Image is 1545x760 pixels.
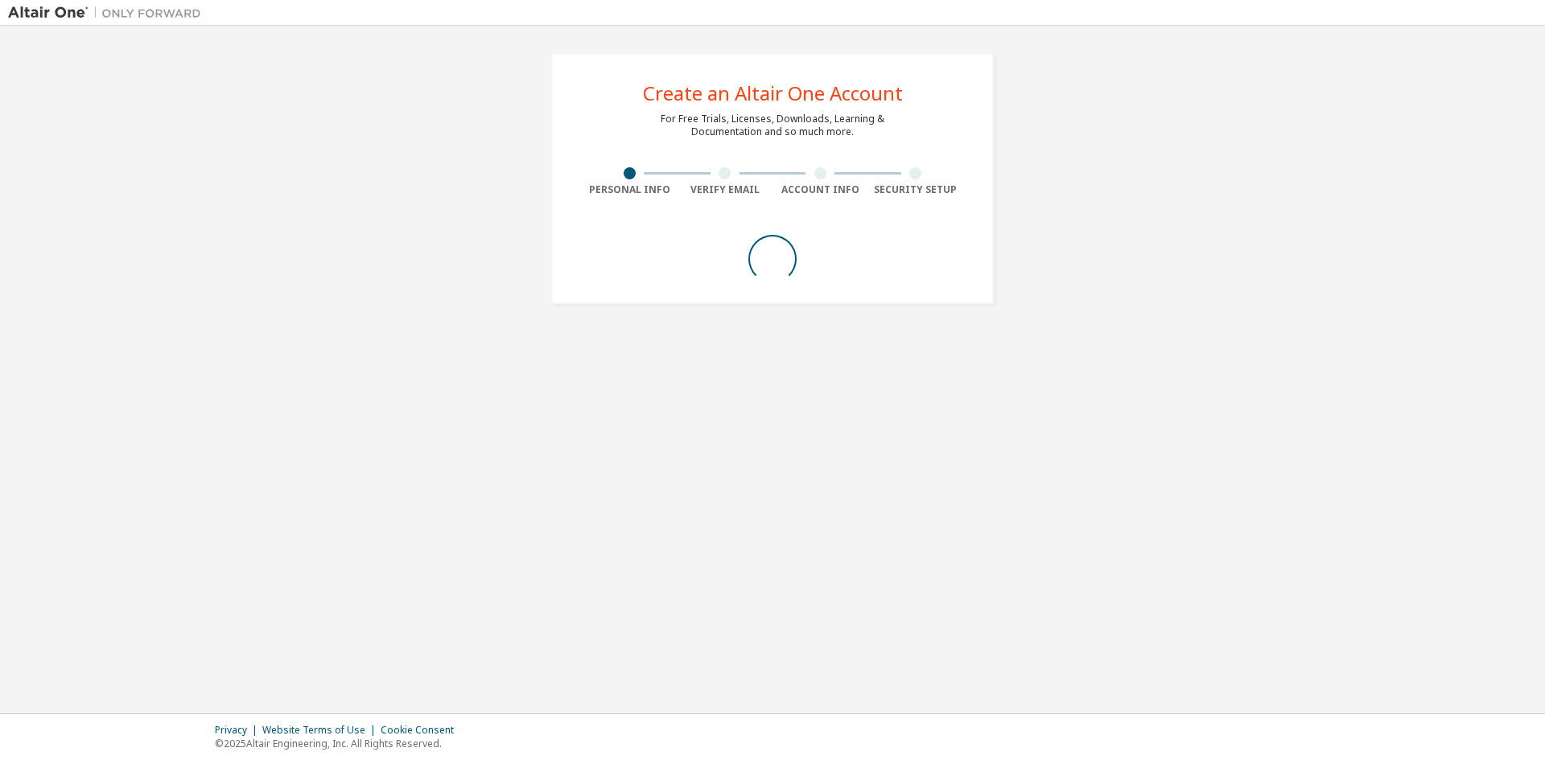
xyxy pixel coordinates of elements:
div: Account Info [772,183,868,196]
img: Altair One [8,5,209,21]
div: Personal Info [582,183,678,196]
div: Security Setup [868,183,964,196]
div: Website Terms of Use [262,724,381,737]
div: Verify Email [678,183,773,196]
div: Privacy [215,724,262,737]
div: Cookie Consent [381,724,463,737]
div: Create an Altair One Account [643,84,903,103]
p: © 2025 Altair Engineering, Inc. All Rights Reserved. [215,737,463,750]
div: For Free Trials, Licenses, Downloads, Learning & Documentation and so much more. [661,113,884,138]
